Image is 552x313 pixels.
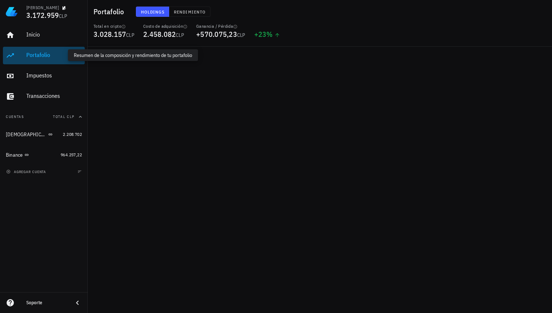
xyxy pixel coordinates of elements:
div: +23 [254,31,280,38]
div: Transacciones [26,92,82,99]
a: Binance 964.257,22 [3,146,85,164]
span: agregar cuenta [8,169,46,174]
button: agregar cuenta [4,168,49,175]
span: +570.075,23 [196,29,237,39]
span: 3.028.157 [94,29,126,39]
span: 2.208.702 [63,131,82,137]
a: Transacciones [3,88,85,105]
a: [DEMOGRAPHIC_DATA] 2.208.702 [3,126,85,143]
a: Portafolio [3,47,85,64]
button: Holdings [136,7,170,17]
div: avatar [536,6,548,18]
span: CLP [237,32,245,38]
div: Impuestos [26,72,82,79]
span: 3.172.959 [26,10,59,20]
span: Holdings [141,9,165,15]
div: Total en cripto [94,23,134,29]
a: Impuestos [3,67,85,85]
h1: Portafolio [94,6,127,18]
div: Soporte [26,300,67,306]
a: Inicio [3,26,85,44]
span: CLP [176,32,184,38]
div: Ganancia / Pérdida [196,23,245,29]
div: Costo de adquisición [143,23,187,29]
span: % [266,29,273,39]
div: Portafolio [26,51,82,58]
button: Rendimiento [169,7,210,17]
div: Inicio [26,31,82,38]
div: [DEMOGRAPHIC_DATA] [6,131,47,138]
span: 2.458.082 [143,29,176,39]
button: CuentasTotal CLP [3,108,85,126]
span: CLP [126,32,134,38]
span: 964.257,22 [61,152,82,157]
img: LedgiFi [6,6,18,18]
span: Rendimiento [174,9,206,15]
div: [PERSON_NAME] [26,5,59,11]
span: Total CLP [53,114,75,119]
span: CLP [59,13,67,19]
div: Binance [6,152,23,158]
